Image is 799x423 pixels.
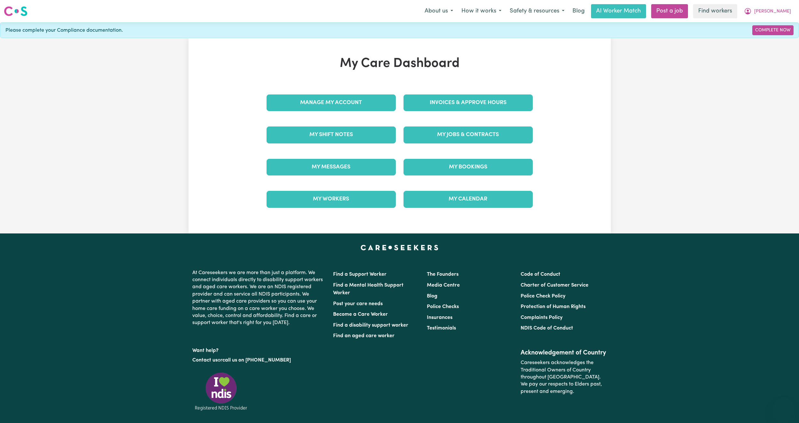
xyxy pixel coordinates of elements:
[403,191,533,207] a: My Calendar
[333,301,383,306] a: Post your care needs
[267,159,396,175] a: My Messages
[4,5,28,17] img: Careseekers logo
[403,94,533,111] a: Invoices & Approve Hours
[333,323,408,328] a: Find a disability support worker
[521,315,563,320] a: Complaints Policy
[420,4,457,18] button: About us
[427,315,452,320] a: Insurances
[263,56,537,71] h1: My Care Dashboard
[267,191,396,207] a: My Workers
[267,126,396,143] a: My Shift Notes
[333,272,387,277] a: Find a Support Worker
[521,283,588,288] a: Charter of Customer Service
[4,4,28,19] a: Careseekers logo
[192,358,218,363] a: Contact us
[457,4,506,18] button: How it works
[521,304,586,309] a: Protection of Human Rights
[192,371,250,411] img: Registered NDIS provider
[403,126,533,143] a: My Jobs & Contracts
[521,326,573,331] a: NDIS Code of Conduct
[361,245,438,250] a: Careseekers home page
[427,283,460,288] a: Media Centre
[222,358,291,363] a: call us on [PHONE_NUMBER]
[192,267,325,329] p: At Careseekers we are more than just a platform. We connect individuals directly to disability su...
[591,4,646,18] a: AI Worker Match
[192,354,325,366] p: or
[403,159,533,175] a: My Bookings
[521,349,607,357] h2: Acknowledgement of Country
[521,272,560,277] a: Code of Conduct
[693,4,737,18] a: Find workers
[333,333,395,338] a: Find an aged care worker
[521,294,565,299] a: Police Check Policy
[427,326,456,331] a: Testimonials
[427,304,459,309] a: Police Checks
[267,94,396,111] a: Manage My Account
[754,8,791,15] span: [PERSON_NAME]
[521,357,607,398] p: Careseekers acknowledges the Traditional Owners of Country throughout [GEOGRAPHIC_DATA]. We pay o...
[427,294,437,299] a: Blog
[5,27,123,34] span: Please complete your Compliance documentation.
[333,283,403,296] a: Find a Mental Health Support Worker
[651,4,688,18] a: Post a job
[752,25,794,35] a: Complete Now
[569,4,588,18] a: Blog
[740,4,795,18] button: My Account
[333,312,388,317] a: Become a Care Worker
[506,4,569,18] button: Safety & resources
[192,345,325,354] p: Want help?
[427,272,459,277] a: The Founders
[773,397,794,418] iframe: Button to launch messaging window, conversation in progress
